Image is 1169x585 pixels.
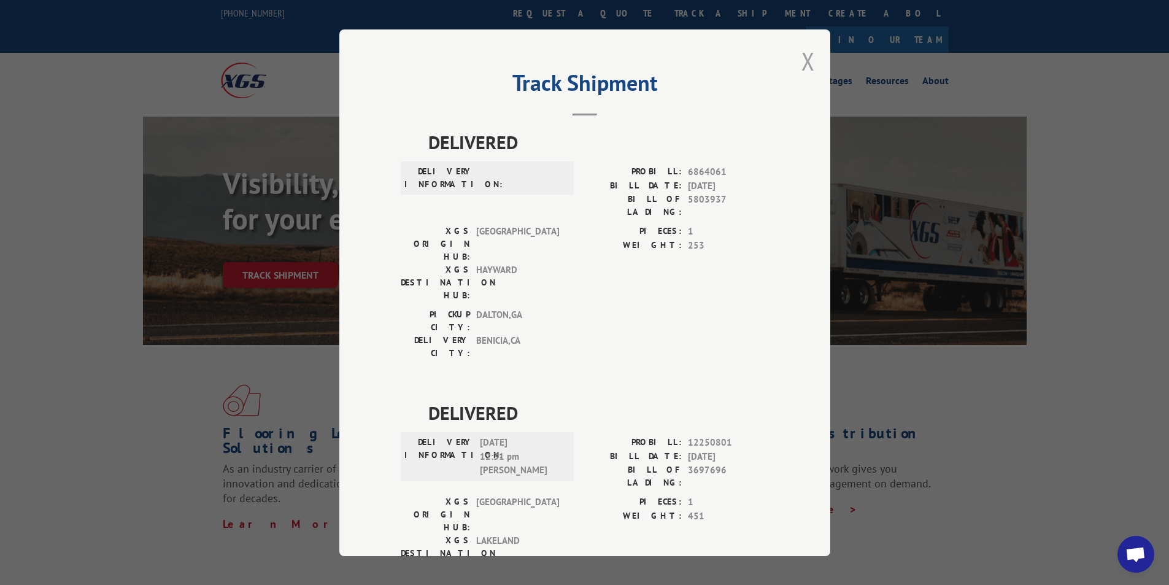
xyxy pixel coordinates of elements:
button: Close modal [801,45,815,77]
span: DELIVERED [428,399,769,427]
span: BENICIA , CA [476,334,559,360]
span: 6864061 [688,165,769,179]
label: PICKUP CITY: [401,308,470,334]
span: [DATE] [688,179,769,193]
label: XGS DESTINATION HUB: [401,263,470,302]
span: 3697696 [688,463,769,489]
span: 451 [688,509,769,523]
label: BILL DATE: [585,449,682,463]
label: BILL OF LADING: [585,193,682,219]
label: XGS DESTINATION HUB: [401,534,470,573]
span: HAYWARD [476,263,559,302]
span: 12250801 [688,436,769,450]
span: 5803937 [688,193,769,219]
div: Open chat [1117,536,1154,573]
span: DALTON , GA [476,308,559,334]
label: WEIGHT: [585,509,682,523]
span: [GEOGRAPHIC_DATA] [476,495,559,534]
label: PROBILL: [585,436,682,450]
label: DELIVERY INFORMATION: [404,436,474,478]
label: DELIVERY CITY: [401,334,470,360]
label: XGS ORIGIN HUB: [401,495,470,534]
label: PROBILL: [585,165,682,179]
label: XGS ORIGIN HUB: [401,225,470,263]
label: BILL OF LADING: [585,463,682,489]
label: PIECES: [585,225,682,239]
label: DELIVERY INFORMATION: [404,165,474,191]
span: [DATE] 12:31 pm [PERSON_NAME] [480,436,563,478]
label: WEIGHT: [585,238,682,252]
h2: Track Shipment [401,74,769,98]
span: DELIVERED [428,128,769,156]
span: [GEOGRAPHIC_DATA] [476,225,559,263]
span: 253 [688,238,769,252]
span: 1 [688,225,769,239]
span: 1 [688,495,769,509]
span: [DATE] [688,449,769,463]
span: LAKELAND [476,534,559,573]
label: BILL DATE: [585,179,682,193]
label: PIECES: [585,495,682,509]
